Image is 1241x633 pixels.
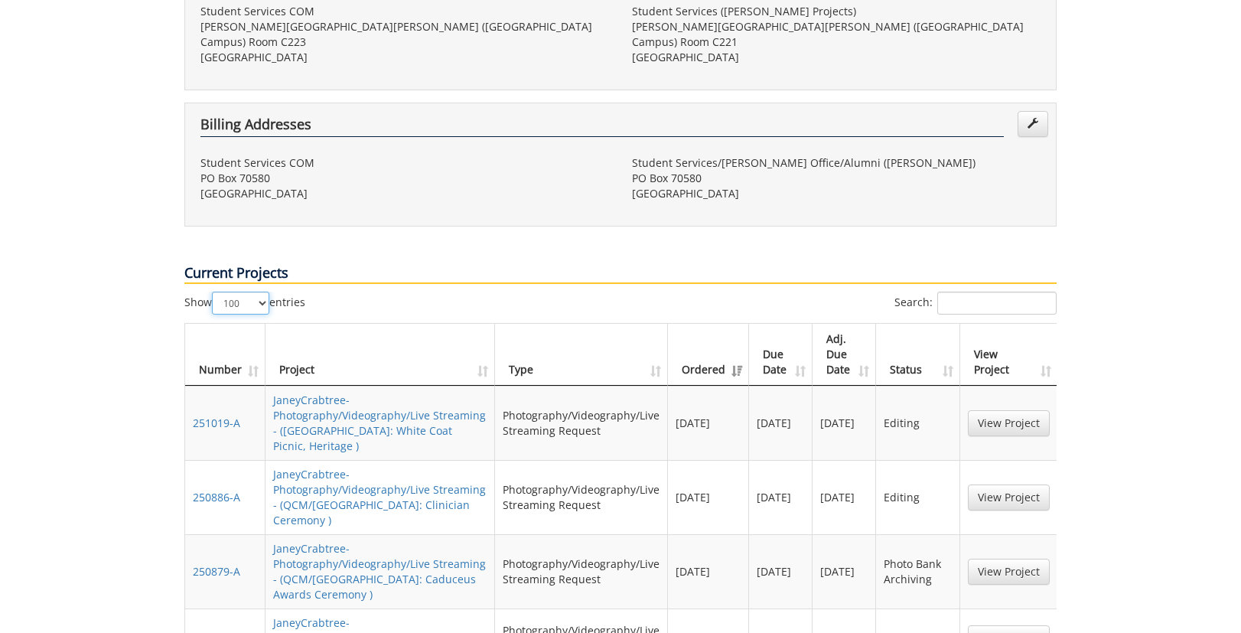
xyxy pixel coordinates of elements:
[273,393,486,453] a: JaneyCrabtree-Photography/Videography/Live Streaming - ([GEOGRAPHIC_DATA]: White Coat Picnic, Her...
[273,467,486,527] a: JaneyCrabtree-Photography/Videography/Live Streaming - (QCM/[GEOGRAPHIC_DATA]: Clinician Ceremony )
[968,559,1050,585] a: View Project
[749,386,813,460] td: [DATE]
[184,292,305,315] label: Show entries
[632,19,1041,50] p: [PERSON_NAME][GEOGRAPHIC_DATA][PERSON_NAME] ([GEOGRAPHIC_DATA] Campus) Room C221
[749,460,813,534] td: [DATE]
[200,4,609,19] p: Student Services COM
[1018,111,1048,137] a: Edit Addresses
[632,155,1041,171] p: Student Services/[PERSON_NAME] Office/Alumni ([PERSON_NAME])
[960,324,1057,386] th: View Project: activate to sort column ascending
[185,324,265,386] th: Number: activate to sort column ascending
[200,171,609,186] p: PO Box 70580
[876,460,960,534] td: Editing
[668,324,749,386] th: Ordered: activate to sort column ascending
[193,490,240,504] a: 250886-A
[200,117,1004,137] h4: Billing Addresses
[212,292,269,315] select: Showentries
[876,324,960,386] th: Status: activate to sort column ascending
[813,324,876,386] th: Adj. Due Date: activate to sort column ascending
[894,292,1057,315] label: Search:
[749,324,813,386] th: Due Date: activate to sort column ascending
[495,324,668,386] th: Type: activate to sort column ascending
[876,386,960,460] td: Editing
[813,460,876,534] td: [DATE]
[200,50,609,65] p: [GEOGRAPHIC_DATA]
[668,534,749,609] td: [DATE]
[632,50,1041,65] p: [GEOGRAPHIC_DATA]
[193,416,240,430] a: 251019-A
[200,186,609,201] p: [GEOGRAPHIC_DATA]
[876,534,960,609] td: Photo Bank Archiving
[193,564,240,579] a: 250879-A
[200,155,609,171] p: Student Services COM
[668,386,749,460] td: [DATE]
[632,171,1041,186] p: PO Box 70580
[937,292,1057,315] input: Search:
[495,534,668,609] td: Photography/Videography/Live Streaming Request
[495,460,668,534] td: Photography/Videography/Live Streaming Request
[968,410,1050,436] a: View Project
[813,386,876,460] td: [DATE]
[265,324,495,386] th: Project: activate to sort column ascending
[668,460,749,534] td: [DATE]
[495,386,668,460] td: Photography/Videography/Live Streaming Request
[749,534,813,609] td: [DATE]
[968,485,1050,511] a: View Project
[632,4,1041,19] p: Student Services ([PERSON_NAME] Projects)
[273,541,486,602] a: JaneyCrabtree-Photography/Videography/Live Streaming - (QCM/[GEOGRAPHIC_DATA]: Caduceus Awards Ce...
[632,186,1041,201] p: [GEOGRAPHIC_DATA]
[813,534,876,609] td: [DATE]
[200,19,609,50] p: [PERSON_NAME][GEOGRAPHIC_DATA][PERSON_NAME] ([GEOGRAPHIC_DATA] Campus) Room C223
[184,263,1057,285] p: Current Projects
